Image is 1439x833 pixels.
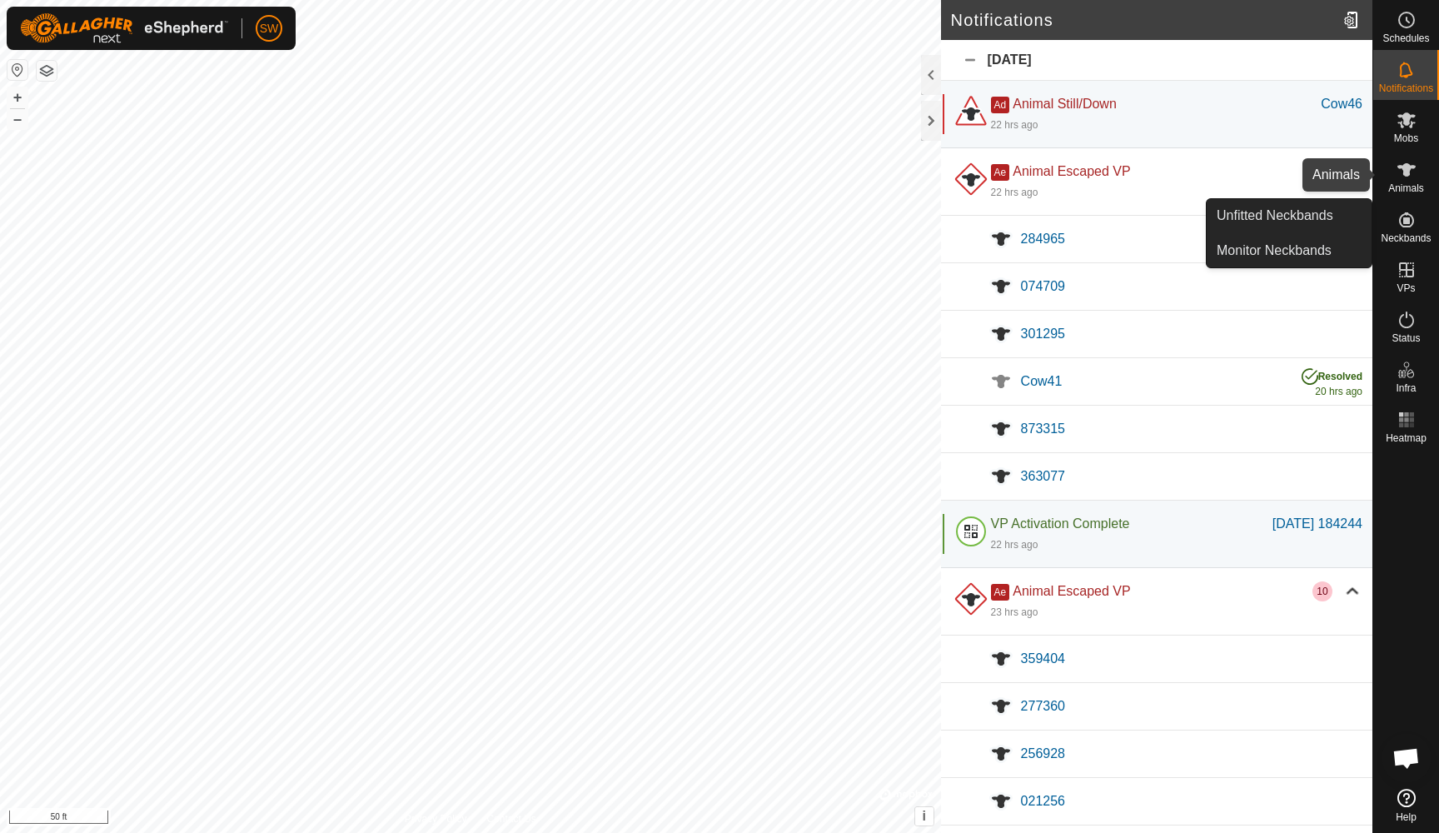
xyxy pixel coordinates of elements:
span: Neckbands [1381,233,1431,243]
button: Reset Map [7,60,27,80]
div: 22 hrs ago [991,117,1038,132]
span: Status [1392,333,1420,343]
div: 10 [1312,581,1332,601]
span: Infra [1396,383,1416,393]
a: Unfitted Neckbands [1207,199,1372,232]
span: Ae [991,164,1010,181]
button: + [7,87,27,107]
a: Contact Us [486,811,535,826]
div: 22 hrs ago [991,185,1038,200]
span: Monitor Neckbands [1217,241,1332,261]
a: Privacy Policy [405,811,467,826]
button: Map Layers [37,61,57,81]
span: SW [260,20,279,37]
div: 6 [1312,162,1332,182]
span: Ae [991,584,1010,601]
span: Animals [1388,183,1424,193]
span: Ad [991,97,1010,113]
span: VPs [1397,283,1415,293]
span: Heatmap [1386,433,1427,443]
div: Open chat [1382,733,1432,783]
span: 021256 [1021,794,1065,808]
span: Cow41 [1021,374,1063,388]
span: Animal Escaped VP [1013,164,1130,178]
div: Cow46 [1321,94,1362,114]
span: Resolved [1318,371,1362,382]
span: 873315 [1021,421,1065,436]
button: i [915,807,934,826]
span: Animal Still/Down [1013,97,1116,111]
span: 277360 [1021,699,1065,713]
div: [DATE] 184244 [1272,514,1362,534]
span: Help [1396,812,1417,822]
span: VP Activation Complete [991,516,1130,531]
a: Help [1373,782,1439,829]
div: 22 hrs ago [991,537,1038,552]
span: Schedules [1382,33,1429,43]
span: 074709 [1021,279,1065,293]
a: Monitor Neckbands [1207,234,1372,267]
h2: Notifications [951,10,1337,30]
div: 20 hrs ago [1302,364,1362,399]
div: [DATE] [941,40,1372,81]
span: 359404 [1021,651,1065,666]
span: 301295 [1021,327,1065,341]
span: Unfitted Neckbands [1217,206,1333,226]
span: 256928 [1021,746,1065,761]
span: Mobs [1394,133,1418,143]
span: Notifications [1379,83,1433,93]
div: 23 hrs ago [991,605,1038,620]
img: Gallagher Logo [20,13,228,43]
span: i [922,809,925,823]
span: 363077 [1021,469,1065,483]
button: – [7,109,27,129]
span: 284965 [1021,232,1065,246]
span: Animal Escaped VP [1013,584,1130,598]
